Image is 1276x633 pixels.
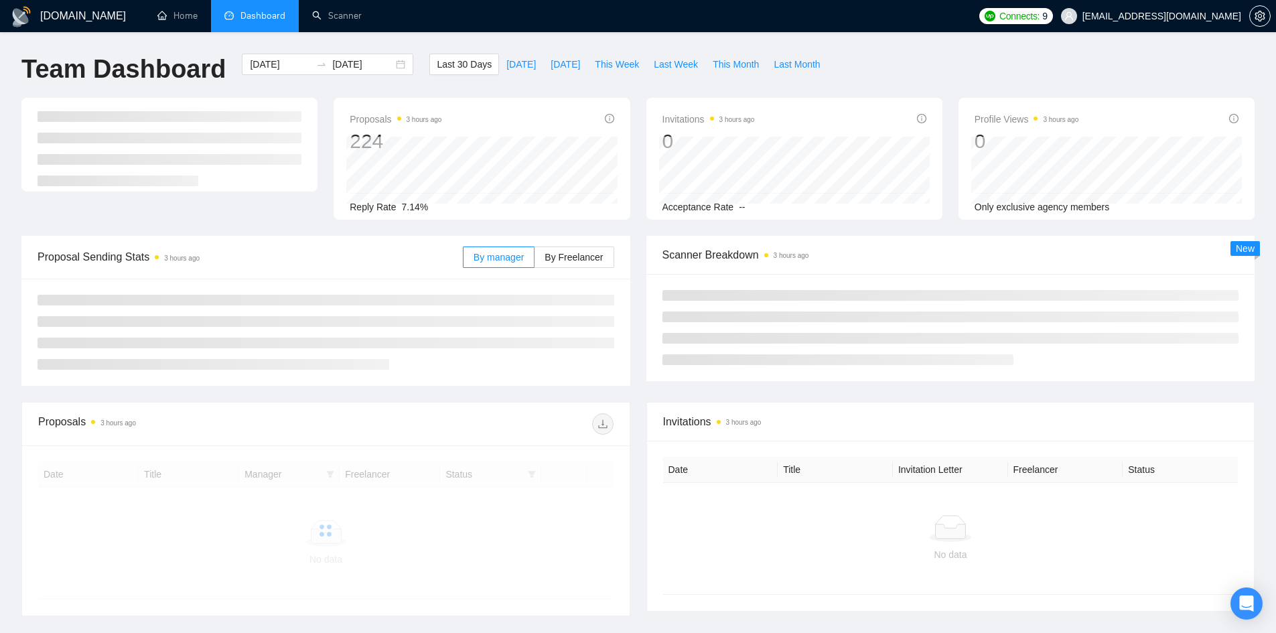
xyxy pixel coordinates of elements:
span: dashboard [224,11,234,20]
span: Dashboard [240,10,285,21]
div: No data [674,547,1228,562]
span: By manager [474,252,524,263]
span: Profile Views [975,111,1079,127]
time: 3 hours ago [100,419,136,427]
span: Acceptance Rate [662,202,734,212]
span: Scanner Breakdown [662,247,1239,263]
button: [DATE] [499,54,543,75]
img: upwork-logo.png [985,11,995,21]
a: homeHome [157,10,198,21]
img: logo [11,6,32,27]
th: Freelancer [1008,457,1123,483]
span: [DATE] [551,57,580,72]
a: setting [1249,11,1271,21]
span: [DATE] [506,57,536,72]
input: End date [332,57,393,72]
div: Proposals [38,413,326,435]
input: Start date [250,57,311,72]
span: Connects: [999,9,1040,23]
div: 0 [975,129,1079,154]
time: 3 hours ago [719,116,755,123]
span: 7.14% [402,202,429,212]
button: setting [1249,5,1271,27]
th: Status [1123,457,1238,483]
span: Only exclusive agency members [975,202,1110,212]
span: -- [739,202,745,212]
time: 3 hours ago [1043,116,1078,123]
h1: Team Dashboard [21,54,226,85]
span: Proposals [350,111,441,127]
span: 9 [1042,9,1048,23]
span: info-circle [1229,114,1238,123]
button: Last Month [766,54,827,75]
time: 3 hours ago [726,419,762,426]
time: 3 hours ago [774,252,809,259]
button: Last 30 Days [429,54,499,75]
th: Invitation Letter [893,457,1008,483]
button: Last Week [646,54,705,75]
span: By Freelancer [545,252,603,263]
span: Last 30 Days [437,57,492,72]
span: setting [1250,11,1270,21]
span: Proposal Sending Stats [38,249,463,265]
span: Last Month [774,57,820,72]
span: to [316,59,327,70]
a: searchScanner [312,10,362,21]
span: swap-right [316,59,327,70]
span: New [1236,243,1255,254]
th: Title [778,457,893,483]
span: Invitations [663,413,1238,430]
th: Date [663,457,778,483]
button: [DATE] [543,54,587,75]
div: 224 [350,129,441,154]
time: 3 hours ago [164,255,200,262]
span: This Week [595,57,639,72]
span: Last Week [654,57,698,72]
span: Reply Rate [350,202,396,212]
div: Open Intercom Messenger [1230,587,1263,620]
div: 0 [662,129,755,154]
span: This Month [713,57,759,72]
span: Invitations [662,111,755,127]
span: info-circle [605,114,614,123]
span: info-circle [917,114,926,123]
time: 3 hours ago [407,116,442,123]
span: user [1064,11,1074,21]
button: This Month [705,54,766,75]
button: This Week [587,54,646,75]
